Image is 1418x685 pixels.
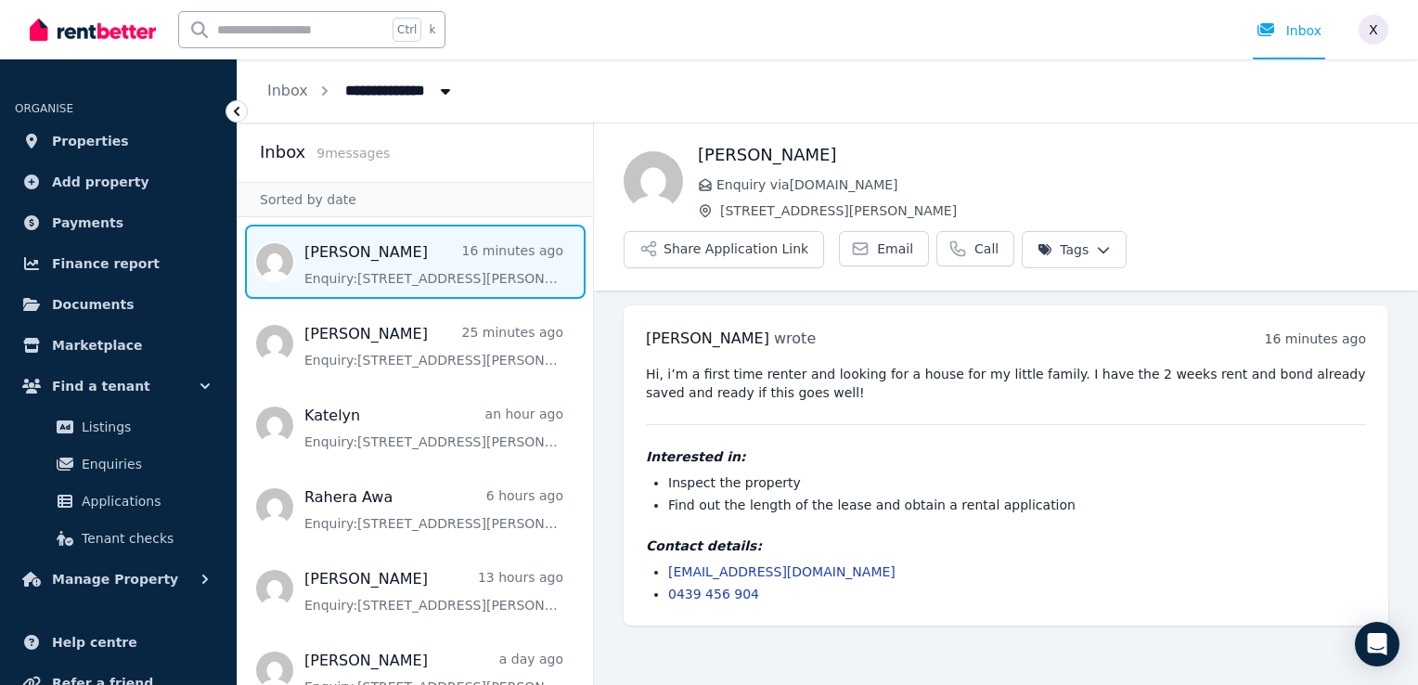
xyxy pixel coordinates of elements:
span: [STREET_ADDRESS][PERSON_NAME] [720,201,1388,220]
span: Tenant checks [82,527,207,549]
nav: Breadcrumb [238,59,484,123]
span: Tags [1038,240,1089,259]
span: Find a tenant [52,375,150,397]
a: 0439 456 904 [668,587,759,601]
div: Sorted by date [238,182,593,217]
a: Tenant checks [22,520,214,557]
a: Payments [15,204,222,241]
a: Rahera Awa6 hours agoEnquiry:[STREET_ADDRESS][PERSON_NAME]. [304,486,563,533]
button: Manage Property [15,561,222,598]
a: Properties [15,123,222,160]
a: [EMAIL_ADDRESS][DOMAIN_NAME] [668,564,896,579]
button: Find a tenant [15,368,222,405]
button: Tags [1022,231,1127,268]
span: k [429,22,435,37]
span: Email [877,239,913,258]
h2: Inbox [260,139,305,165]
a: Email [839,231,929,266]
span: Listings [82,416,207,438]
li: Inspect the property [668,473,1366,492]
a: Enquiries [22,446,214,483]
a: Listings [22,408,214,446]
span: Add property [52,171,149,193]
span: Call [974,239,999,258]
a: [PERSON_NAME]25 minutes agoEnquiry:[STREET_ADDRESS][PERSON_NAME]. [304,323,563,369]
a: Applications [22,483,214,520]
a: Call [936,231,1014,266]
a: Finance report [15,245,222,282]
span: Enquiries [82,453,207,475]
pre: Hi, i’m a first time renter and looking for a house for my little family. I have the 2 weeks rent... [646,365,1366,402]
img: RentBetter [30,16,156,44]
span: Ctrl [393,18,421,42]
a: [PERSON_NAME]16 minutes agoEnquiry:[STREET_ADDRESS][PERSON_NAME]. [304,241,563,288]
h1: [PERSON_NAME] [698,142,1388,168]
h4: Interested in: [646,447,1366,466]
span: Enquiry via [DOMAIN_NAME] [716,175,1388,194]
a: Help centre [15,624,222,661]
a: Katelynan hour agoEnquiry:[STREET_ADDRESS][PERSON_NAME]. [304,405,563,451]
span: Manage Property [52,568,178,590]
a: Marketplace [15,327,222,364]
a: Add property [15,163,222,200]
h4: Contact details: [646,536,1366,555]
span: Documents [52,293,135,316]
img: xutracey@hotmail.com [1359,15,1388,45]
div: Open Intercom Messenger [1355,622,1399,666]
span: 9 message s [316,146,390,161]
li: Find out the length of the lease and obtain a rental application [668,496,1366,514]
span: [PERSON_NAME] [646,330,769,347]
span: Marketplace [52,334,142,356]
span: ORGANISE [15,102,73,115]
span: Properties [52,130,129,152]
a: Documents [15,286,222,323]
time: 16 minutes ago [1265,331,1366,346]
span: Help centre [52,631,137,653]
span: Finance report [52,252,160,275]
span: Payments [52,212,123,234]
span: wrote [774,330,816,347]
img: Salome Tongia [624,151,683,211]
a: [PERSON_NAME]13 hours agoEnquiry:[STREET_ADDRESS][PERSON_NAME]. [304,568,563,614]
a: Inbox [267,82,308,99]
button: Share Application Link [624,231,824,268]
span: Applications [82,490,207,512]
div: Inbox [1257,21,1321,40]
